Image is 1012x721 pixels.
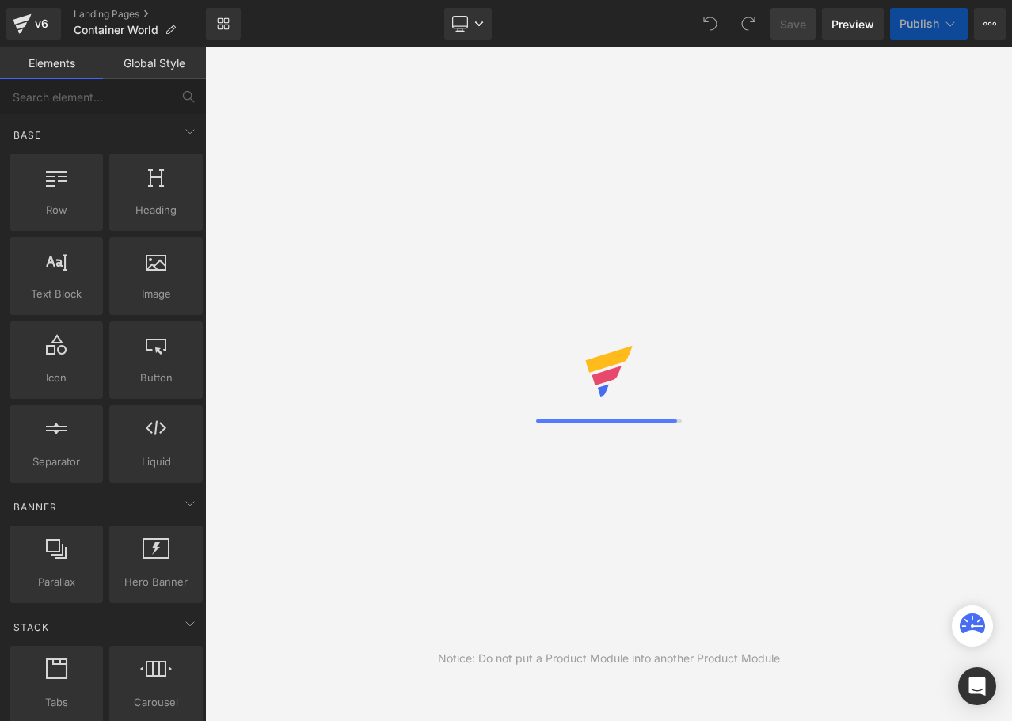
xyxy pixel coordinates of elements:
[12,620,51,635] span: Stack
[114,202,198,218] span: Heading
[114,694,198,711] span: Carousel
[732,8,764,40] button: Redo
[114,453,198,470] span: Liquid
[438,650,780,667] div: Notice: Do not put a Product Module into another Product Module
[822,8,884,40] a: Preview
[694,8,726,40] button: Undo
[14,453,98,470] span: Separator
[114,286,198,302] span: Image
[958,667,996,705] div: Open Intercom Messenger
[14,694,98,711] span: Tabs
[14,286,98,302] span: Text Block
[114,370,198,386] span: Button
[6,8,61,40] a: v6
[831,16,874,32] span: Preview
[974,8,1006,40] button: More
[14,202,98,218] span: Row
[890,8,968,40] button: Publish
[74,24,158,36] span: Container World
[114,574,198,590] span: Hero Banner
[14,370,98,386] span: Icon
[12,127,43,142] span: Base
[103,47,206,79] a: Global Style
[206,8,241,40] a: New Library
[780,16,806,32] span: Save
[74,8,206,21] a: Landing Pages
[12,499,59,514] span: Banner
[32,13,51,34] div: v6
[900,17,939,30] span: Publish
[14,574,98,590] span: Parallax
